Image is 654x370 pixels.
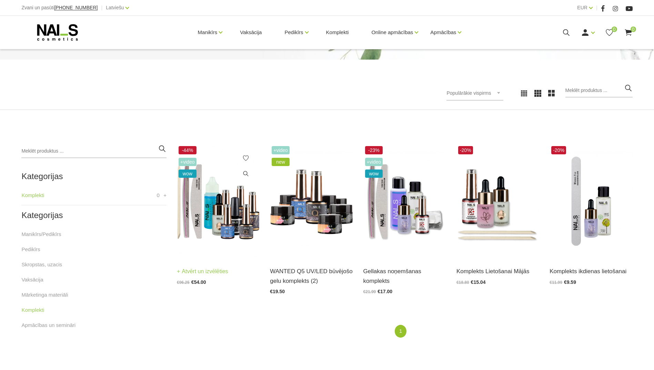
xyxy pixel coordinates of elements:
a: Apmācības un semināri [21,321,76,329]
span: €9.59 [564,279,576,285]
span: -20% [551,146,566,154]
div: Zvani un pasūti [21,3,98,12]
a: Pedikīrs [21,245,40,254]
a: Komplekti [321,16,354,49]
a: 0 [624,28,633,37]
span: €21.99 [363,289,376,294]
span: | [596,3,597,12]
a: Komplekti [21,191,44,199]
span: €18.80 [456,280,469,285]
a: Latviešu [106,3,124,12]
span: wow [365,169,383,178]
span: -44% [179,146,197,154]
a: Gellakas noņemšanas komplekts [363,267,446,285]
span: +Video [365,158,383,166]
a: Online apmācības [371,19,413,46]
a: Komplekts Lietošanai Mājās [456,267,539,276]
a: Manikīrs [198,19,218,46]
a: EUR [577,3,587,12]
span: +Video [179,158,197,166]
a: Manikīrs/Pedikīrs [21,230,61,238]
a: Komplekts ikdienas lietošanai [550,267,632,276]
img: Gellakas uzklāšanas komplektā ietilpst:Wipe Off Solutions 3in1/30mlBrilliant Bond Bezskābes praim... [177,144,260,258]
h2: Kategorijas [21,172,167,181]
span: wow [179,169,197,178]
a: Pedikīrs [284,19,303,46]
span: 0 [631,27,636,32]
a: Komplekti [21,306,44,314]
span: €54.00 [191,279,206,285]
span: -20% [458,146,473,154]
span: new [272,158,290,166]
span: Populārākie vispirms [446,90,491,96]
span: €96.25 [177,280,190,285]
span: €19.50 [270,289,285,294]
img: Komplektā ietilpst:- Keratīna līdzeklis bojātu nagu atjaunošanai, 14 ml,- Kutikulas irdinātājs ar... [456,144,539,258]
a: WANTED Q5 UV/LED būvējošo gelu komplekts (2) [270,267,353,285]
img: Komplektā ietilst:- Organic Lotion Lithi&Jasmine 50 ml;- Melleņu Kutikulu eļļa 15 ml;- Wooden Fil... [550,144,632,258]
span: €11.99 [550,280,562,285]
nav: catalog-product-list [177,325,633,338]
span: | [101,3,102,12]
a: Skropstas, uzacis [21,260,62,269]
input: Meklēt produktus ... [21,144,167,158]
a: Vaksācija [21,276,43,284]
img: Gellakas noņemšanas komplekts ietver▪️ Līdzeklis Gellaku un citu Soak Off produktu noņemšanai (10... [363,144,446,258]
a: 1 [395,325,406,338]
span: 0 [612,27,617,32]
a: Atvērt un izvēlēties [177,267,228,276]
a: 0 [605,28,614,37]
a: Vaksācija [234,16,267,49]
a: [PHONE_NUMBER] [54,5,98,10]
span: 0 [157,191,160,199]
span: +Video [272,146,290,154]
span: -23% [365,146,383,154]
h2: Kategorijas [21,211,167,220]
span: €15.04 [471,279,486,285]
a: Apmācības [430,19,456,46]
img: Wanted gelu starta komplekta ietilpst:- Quick Builder Clear HYBRID bāze UV/LED, 8 ml;- Quick Crys... [270,144,353,258]
input: Meklēt produktus ... [565,84,633,97]
span: €17.00 [378,289,392,294]
a: Mārketinga materiāli [21,291,68,299]
a: + [163,191,167,199]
